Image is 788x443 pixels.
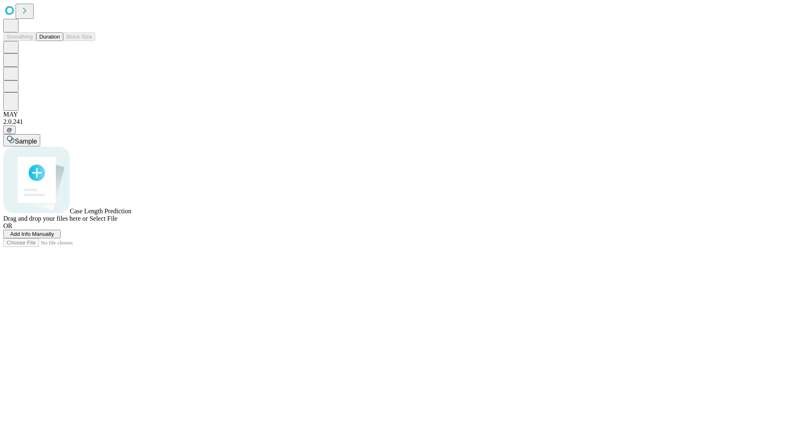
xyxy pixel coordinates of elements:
[3,118,785,126] div: 2.0.241
[3,126,16,134] button: @
[15,138,37,145] span: Sample
[10,231,54,237] span: Add Info Manually
[3,215,88,222] span: Drag and drop your files here or
[89,215,117,222] span: Select File
[3,222,12,229] span: OR
[36,32,63,41] button: Duration
[3,230,61,238] button: Add Info Manually
[3,111,785,118] div: MAY
[3,134,40,146] button: Sample
[7,127,12,133] span: @
[63,32,95,41] button: Block Size
[3,32,36,41] button: Smoothing
[70,208,131,215] span: Case Length Prediction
